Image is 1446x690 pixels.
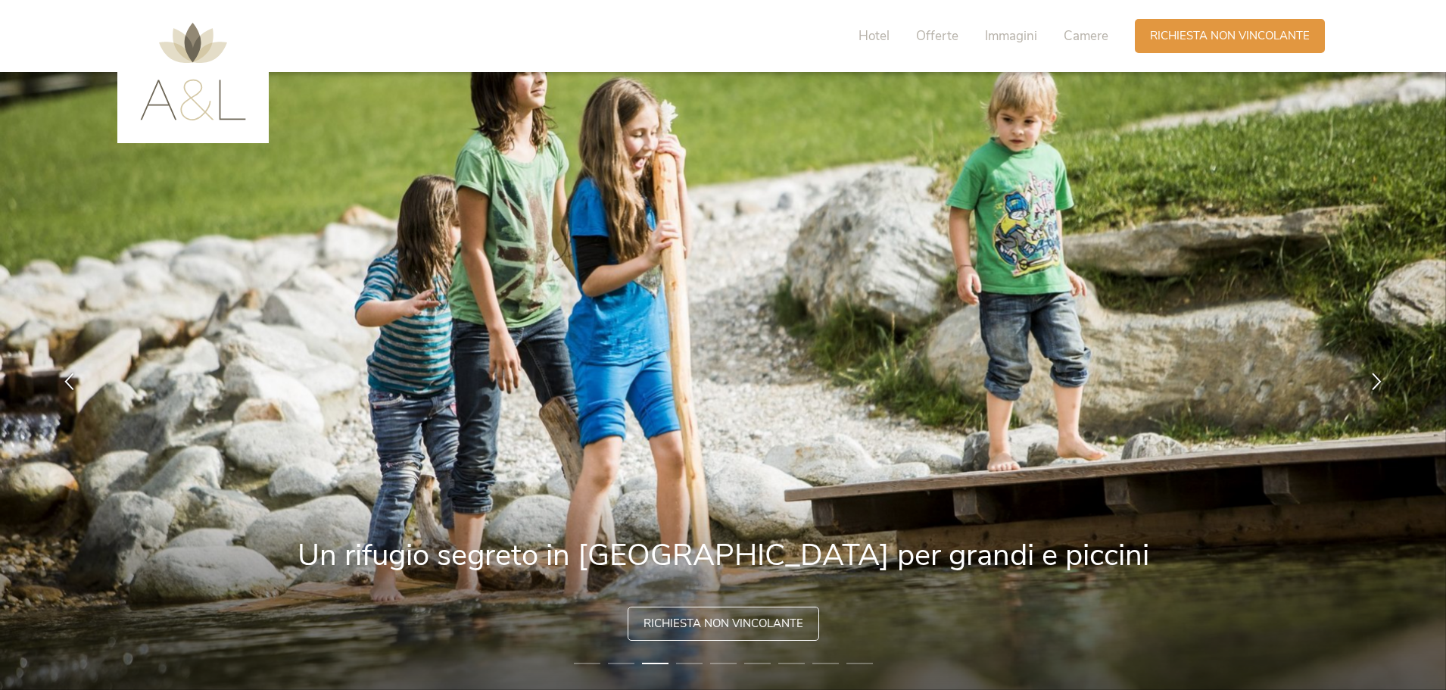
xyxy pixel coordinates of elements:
[859,27,890,45] span: Hotel
[140,23,246,120] img: AMONTI & LUNARIS Wellnessresort
[644,616,803,632] span: Richiesta non vincolante
[916,27,958,45] span: Offerte
[1064,27,1108,45] span: Camere
[985,27,1037,45] span: Immagini
[1150,28,1310,44] span: Richiesta non vincolante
